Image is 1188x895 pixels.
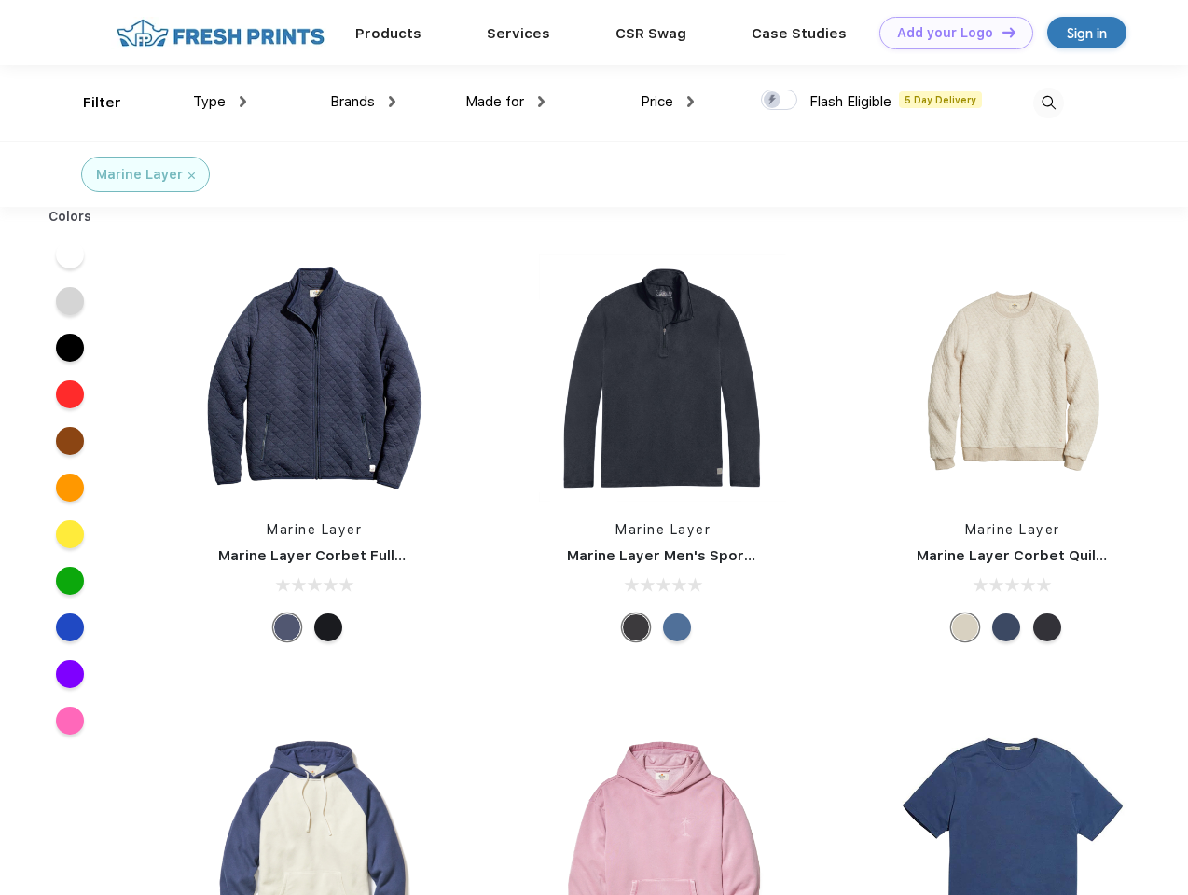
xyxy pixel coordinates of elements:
[992,613,1020,641] div: Navy Heather
[538,96,545,107] img: dropdown.png
[567,547,837,564] a: Marine Layer Men's Sport Quarter Zip
[622,613,650,641] div: Charcoal
[389,96,395,107] img: dropdown.png
[539,254,787,502] img: func=resize&h=266
[1067,22,1107,44] div: Sign in
[35,207,106,227] div: Colors
[465,93,524,110] span: Made for
[951,613,979,641] div: Oat Heather
[218,547,477,564] a: Marine Layer Corbet Full-Zip Jacket
[641,93,673,110] span: Price
[687,96,694,107] img: dropdown.png
[83,92,121,114] div: Filter
[663,613,691,641] div: Deep Denim
[193,93,226,110] span: Type
[330,93,375,110] span: Brands
[809,93,891,110] span: Flash Eligible
[899,91,982,108] span: 5 Day Delivery
[897,25,993,41] div: Add your Logo
[314,613,342,641] div: Black
[267,522,362,537] a: Marine Layer
[240,96,246,107] img: dropdown.png
[889,254,1137,502] img: func=resize&h=266
[188,172,195,179] img: filter_cancel.svg
[111,17,330,49] img: fo%20logo%202.webp
[273,613,301,641] div: Navy
[615,25,686,42] a: CSR Swag
[1033,613,1061,641] div: Charcoal
[615,522,711,537] a: Marine Layer
[355,25,421,42] a: Products
[96,165,183,185] div: Marine Layer
[1033,88,1064,118] img: desktop_search.svg
[487,25,550,42] a: Services
[1047,17,1126,48] a: Sign in
[965,522,1060,537] a: Marine Layer
[190,254,438,502] img: func=resize&h=266
[1002,27,1015,37] img: DT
